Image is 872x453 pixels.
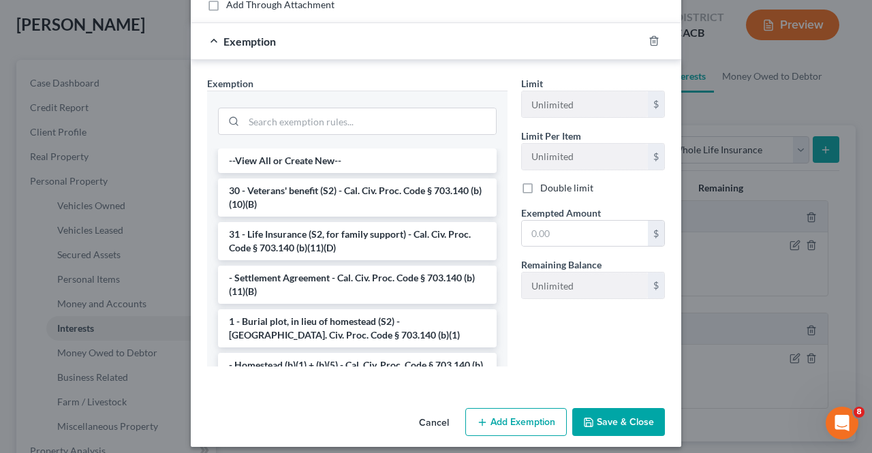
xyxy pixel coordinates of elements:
[218,222,497,260] li: 31 - Life Insurance (S2, for family support) - Cal. Civ. Proc. Code § 703.140 (b)(11)(D)
[223,35,276,48] span: Exemption
[521,78,543,89] span: Limit
[522,272,648,298] input: --
[854,407,865,418] span: 8
[218,353,497,391] li: - Homestead (b)(1) + (b)(5) - Cal. Civ. Proc. Code § 703.140 (b)(1)(b)(5)
[826,407,858,439] iframe: Intercom live chat
[522,144,648,170] input: --
[244,108,496,134] input: Search exemption rules...
[218,178,497,217] li: 30 - Veterans' benefit (S2) - Cal. Civ. Proc. Code § 703.140 (b)(10)(B)
[207,78,253,89] span: Exemption
[521,207,601,219] span: Exempted Amount
[521,129,581,143] label: Limit Per Item
[648,91,664,117] div: $
[408,409,460,437] button: Cancel
[218,309,497,347] li: 1 - Burial plot, in lieu of homestead (S2) - [GEOGRAPHIC_DATA]. Civ. Proc. Code § 703.140 (b)(1)
[218,149,497,173] li: --View All or Create New--
[540,181,593,195] label: Double limit
[572,408,665,437] button: Save & Close
[218,266,497,304] li: - Settlement Agreement - Cal. Civ. Proc. Code § 703.140 (b)(11)(B)
[648,221,664,247] div: $
[648,144,664,170] div: $
[521,257,602,272] label: Remaining Balance
[522,91,648,117] input: --
[648,272,664,298] div: $
[522,221,648,247] input: 0.00
[465,408,567,437] button: Add Exemption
